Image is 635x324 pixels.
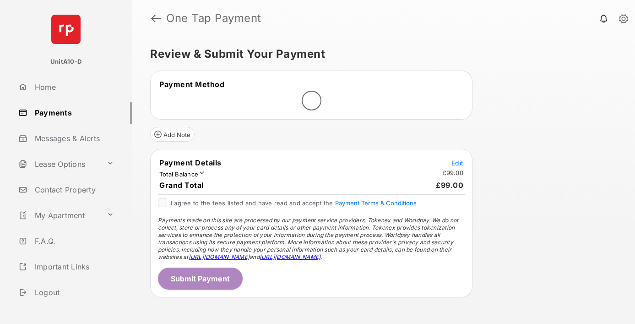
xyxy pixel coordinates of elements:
button: Edit [451,158,463,167]
span: I agree to the fees listed and have read and accept the [171,199,417,207]
a: Home [15,76,132,98]
a: F.A.Q. [15,230,132,252]
button: I agree to the fees listed and have read and accept the [335,199,417,207]
span: Payment Details [159,158,222,167]
td: £99.00 [442,169,464,177]
a: Messages & Alerts [15,127,132,149]
strong: One Tap Payment [166,13,261,24]
img: svg+xml;base64,PHN2ZyB4bWxucz0iaHR0cDovL3d3dy53My5vcmcvMjAwMC9zdmciIHdpZHRoPSI2NCIgaGVpZ2h0PSI2NC... [51,15,81,44]
a: Contact Property [15,179,132,201]
span: £99.00 [436,181,463,190]
a: [URL][DOMAIN_NAME] [189,253,250,260]
a: My Apartment [15,204,103,226]
a: Payments [15,102,132,124]
span: Payment Method [159,80,224,89]
a: Important Links [15,256,118,278]
button: Submit Payment [158,268,243,290]
span: Payments made on this site are processed by our payment service providers, Tokenex and Worldpay. ... [158,217,458,260]
a: [URL][DOMAIN_NAME] [260,253,320,260]
td: Total Balance [159,169,206,178]
a: Lease Options [15,153,103,175]
p: UnitA10-D [50,57,81,66]
a: Logout [15,281,132,303]
span: Edit [451,159,463,167]
button: Add Note [150,127,195,142]
span: Grand Total [159,181,204,190]
h5: Review & Submit Your Payment [150,49,609,60]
